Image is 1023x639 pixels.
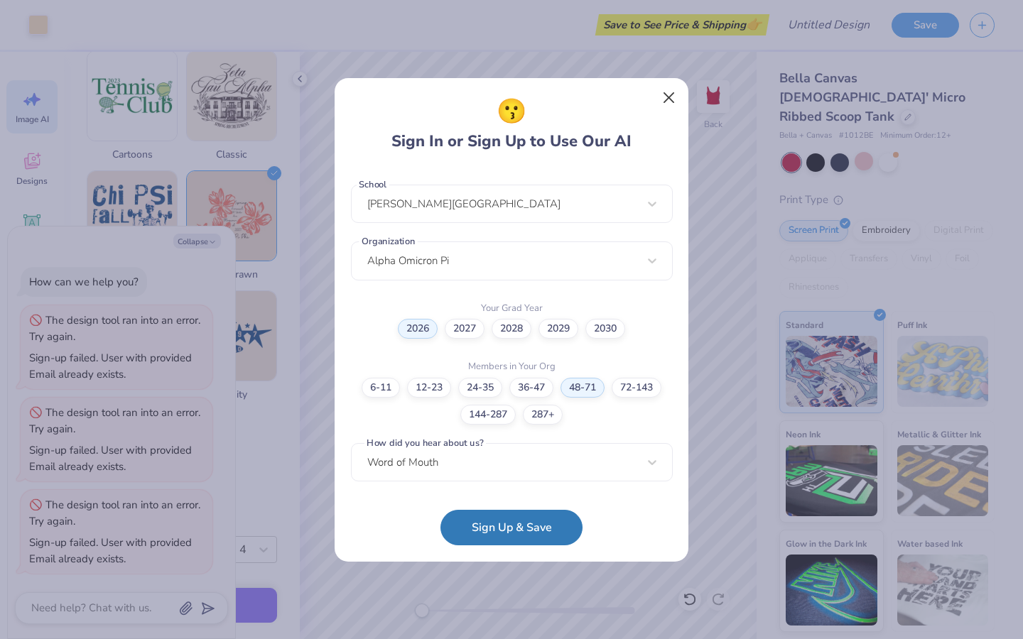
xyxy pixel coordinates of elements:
[357,177,389,191] label: School
[523,405,563,425] label: 287+
[445,319,485,339] label: 2027
[509,378,553,398] label: 36-47
[538,319,578,339] label: 2029
[460,405,516,425] label: 144-287
[656,84,683,111] button: Close
[398,319,438,339] label: 2026
[585,319,625,339] label: 2030
[364,436,486,449] label: How did you hear about us?
[391,94,632,153] div: Sign In or Sign Up to Use Our AI
[440,510,583,545] button: Sign Up & Save
[458,378,502,398] label: 24-35
[612,378,661,398] label: 72-143
[561,378,605,398] label: 48-71
[468,360,556,374] label: Members in Your Org
[362,378,400,398] label: 6-11
[481,302,543,316] label: Your Grad Year
[492,319,531,339] label: 2028
[497,94,526,130] span: 😗
[359,235,417,248] label: Organization
[407,378,451,398] label: 12-23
